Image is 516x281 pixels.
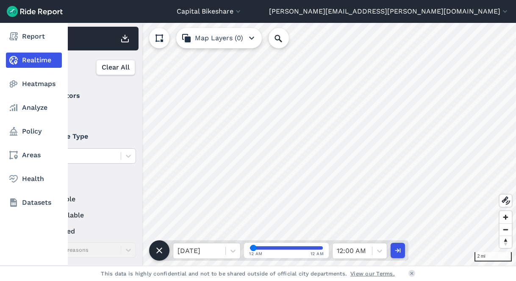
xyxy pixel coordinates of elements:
span: 12 AM [249,250,263,257]
button: Clear All [96,60,135,75]
a: Heatmaps [6,76,62,92]
a: Report [6,29,62,44]
a: Analyze [6,100,62,115]
canvas: Map [27,23,516,266]
div: 2 mi [474,252,512,262]
a: Realtime [6,53,62,68]
button: Reset bearing to north [499,236,512,248]
div: Idle Time (hours) [34,264,136,279]
button: [PERSON_NAME][EMAIL_ADDRESS][PERSON_NAME][DOMAIN_NAME] [269,6,509,17]
a: Health [6,171,62,186]
label: unavailable [34,210,136,220]
button: Zoom in [499,211,512,223]
a: View our Terms. [350,270,395,278]
button: Capital Bikeshare [177,6,242,17]
button: Map Layers (0) [176,28,262,48]
label: available [34,194,136,204]
a: Areas [6,147,62,163]
summary: Operators [34,84,135,108]
button: Zoom out [499,223,512,236]
span: Clear All [102,62,130,72]
div: Filter [31,54,139,81]
a: Policy [6,124,62,139]
img: Ride Report [7,6,63,17]
input: Search Location or Vehicles [269,28,302,48]
span: 12 AM [311,250,324,257]
label: reserved [34,226,136,236]
label: Lyft [34,108,136,118]
a: Datasets [6,195,62,210]
summary: Status [34,170,135,194]
summary: Vehicle Type [34,125,135,148]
